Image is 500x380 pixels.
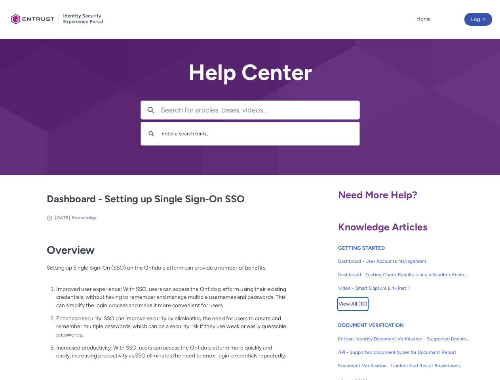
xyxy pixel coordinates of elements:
span: Entrust Identity Document Verification - Supported Document type and size [338,335,470,342]
a: Entrust Identity Document Verification - Supported Document type and size [338,332,470,346]
input: Search for articles, cases, videos... [161,101,359,119]
span: Enter a search term... [162,131,209,137]
span: Need More Help? [338,189,417,201]
h2: Help Center [141,60,360,85]
p: Improved user experience: With SSO, users can access the Onfido platform using their existing cre... [56,285,287,310]
a: API - Supported document types for Document Report [338,346,470,359]
a: Home [414,13,433,25]
span: API - Supported document types for Document Report [338,349,470,356]
button: View All (10) [338,298,368,310]
span: Dashboard - User Accounts Management [338,258,470,265]
span: View All (10) [338,298,367,310]
p: Setting up Single Sign-On (SSO) on the Onfido platform can provide a number of benefits: [47,264,287,280]
a: GETTING STARTED [338,245,385,251]
p: Enhanced security: SSO can improve security by eliminating the need for users to create and remem... [56,314,287,339]
span: Document Verification - Unidentified Result Breakdowns [338,362,470,369]
button: Search [145,126,158,141]
p: Increased productivity: With SSO, users can access the Onfido platform more quickly and easily, i... [56,344,287,360]
h2: Dashboard - Setting up Single Sign-On SSO [47,192,287,207]
span: Dashboard - Testing Check Results using a Sandbox Environment [338,271,470,278]
strong: Overview [47,243,95,256]
span: Knowledge Articles [338,221,428,233]
span: [DATE] [55,215,70,220]
a: DOCUMENT VERIFICATION [338,322,404,328]
button: Search [141,101,161,119]
a: Document Verification - Unidentified Result Breakdowns [338,359,470,372]
a: Video - Smart Capture Link Part 1 [338,281,470,295]
a: Dashboard - Testing Check Results using a Sandbox Environment [338,268,470,281]
span: Video - Smart Capture Link Part 1 [338,285,470,292]
button: Log in [464,13,492,26]
a: Dashboard - User Accounts Management [338,255,470,268]
li: Knowledge [72,214,97,221]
